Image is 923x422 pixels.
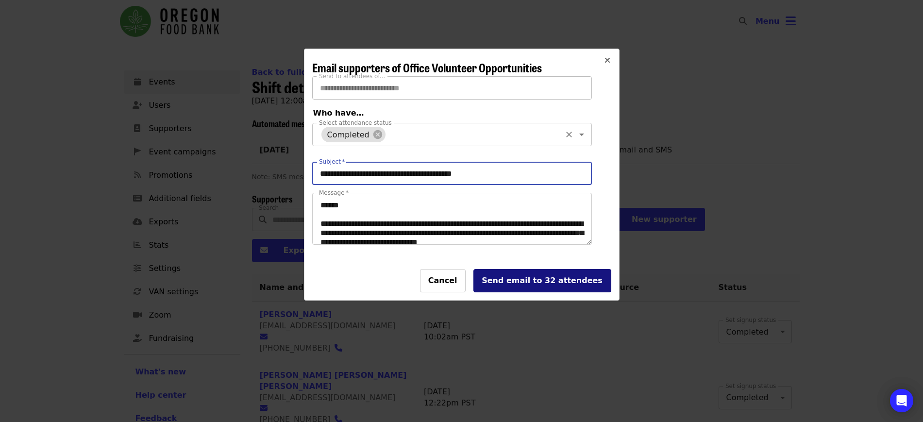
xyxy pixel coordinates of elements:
span: Who have… [313,108,364,118]
button: Clear [562,128,576,141]
button: Open [575,128,588,141]
textarea: Message [313,193,591,244]
input: Subject [312,162,592,185]
i: times icon [604,56,610,65]
input: Send to attendees of... [312,76,592,100]
div: Completed [321,127,386,142]
label: Send to attendees of... [319,73,385,79]
button: Cancel [420,269,466,292]
button: Close [596,49,619,72]
label: Subject [319,159,345,165]
button: Send email to 32 attendees [473,269,611,292]
span: Email supporters of Office Volunteer Opportunities [312,59,542,76]
label: Select attendance status [319,120,392,126]
div: Send email to 32 attendees [482,275,603,287]
div: Open Intercom Messenger [890,389,913,412]
label: Message [319,190,349,196]
span: Completed [321,130,375,139]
